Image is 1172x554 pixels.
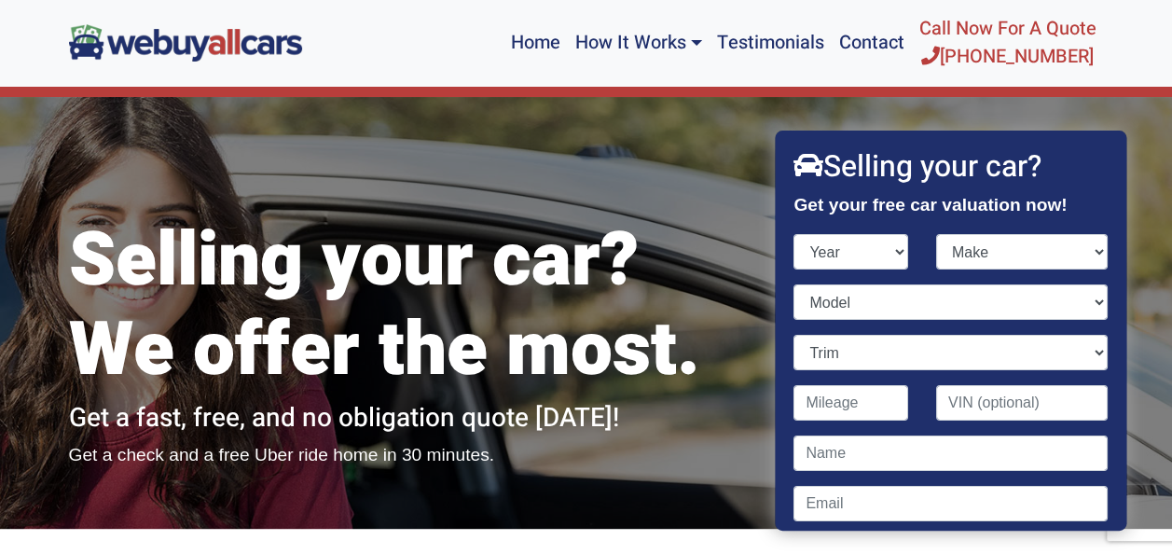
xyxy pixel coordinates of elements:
[794,486,1108,521] input: Email
[69,24,302,61] img: We Buy All Cars in NJ logo
[503,7,567,78] a: Home
[567,7,709,78] a: How It Works
[794,436,1108,471] input: Name
[794,149,1108,185] h2: Selling your car?
[69,403,750,435] h2: Get a fast, free, and no obligation quote [DATE]!
[936,385,1108,421] input: VIN (optional)
[912,7,1104,78] a: Call Now For A Quote[PHONE_NUMBER]
[794,385,909,421] input: Mileage
[69,216,750,395] h1: Selling your car? We offer the most.
[794,195,1068,215] strong: Get your free car valuation now!
[710,7,832,78] a: Testimonials
[832,7,912,78] a: Contact
[69,442,750,469] p: Get a check and a free Uber ride home in 30 minutes.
